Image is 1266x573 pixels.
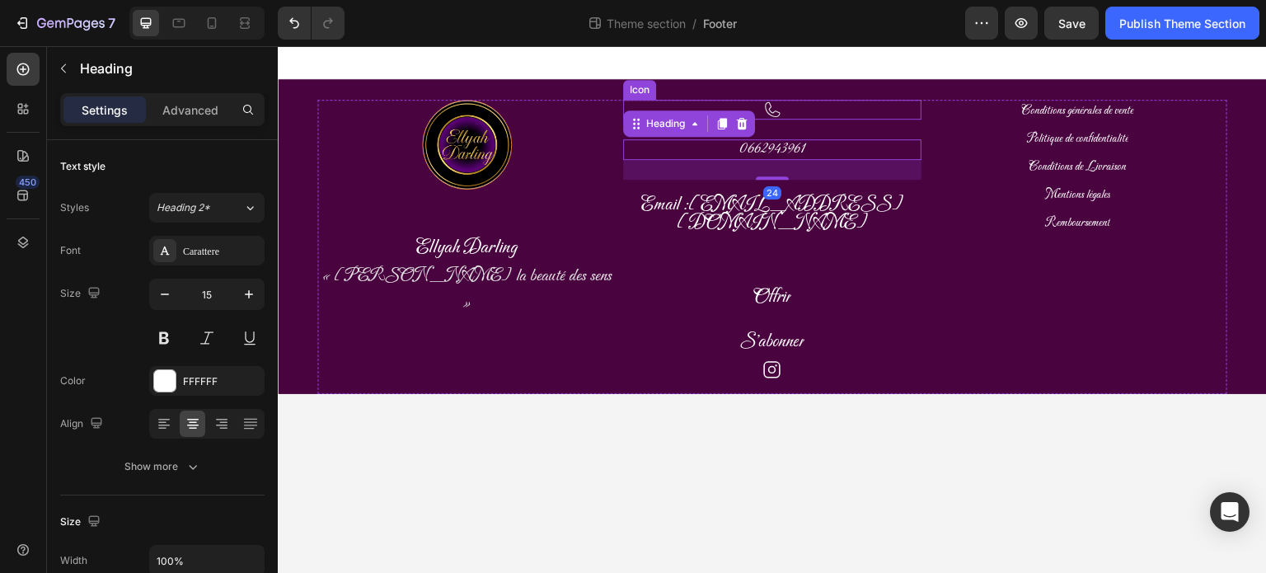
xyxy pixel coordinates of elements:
span: Conditions de Livraison [752,113,849,129]
div: Size [60,283,104,305]
div: 24 [485,140,504,153]
button: 7 [7,7,123,40]
div: Text style [60,159,105,174]
span: Heading 2* [157,200,210,215]
div: Carattere [183,244,260,259]
span: / [692,15,696,32]
span: S'abonner [462,284,527,308]
p: Advanced [162,101,218,119]
a: Mentions légales [748,141,852,157]
button: Publish Theme Section [1105,7,1259,40]
button: Save [1044,7,1099,40]
iframe: Design area [278,46,1266,573]
a: S'abonner [442,272,546,305]
a: Conditions de Livraison [732,113,869,129]
div: Show more [124,458,201,475]
button: Heading 2* [149,193,265,223]
span: Mentions légales [767,141,832,157]
span: Offrir [476,239,513,263]
span: Theme section [603,15,689,32]
p: 7 [108,13,115,33]
a: [EMAIL_ADDRESS][DOMAIN_NAME] [398,153,626,186]
div: Color [60,373,86,388]
span: Email : [363,147,410,171]
div: Styles [60,200,89,215]
span: [EMAIL_ADDRESS][DOMAIN_NAME] [398,147,626,189]
span: Conditions générales de vente [744,57,856,73]
a: Politique de confidentialité [729,85,870,101]
span: Politique de confidentialité [749,85,851,101]
div: FFFFFF [183,374,260,389]
div: Publish Theme Section [1119,15,1245,32]
a: Remboursement [748,169,852,185]
button: Show more [60,452,265,481]
div: Width [60,553,87,568]
div: Font [60,243,81,258]
a: Conditions générales de vente [724,57,876,73]
div: Heading [365,70,410,85]
p: Settings [82,101,128,119]
div: Size [60,511,104,533]
span: Save [1058,16,1085,31]
div: Align [60,413,106,435]
a: Offrir [456,228,533,261]
span: 0662943961 [462,93,527,112]
div: Undo/Redo [278,7,345,40]
div: Open Intercom Messenger [1210,492,1250,532]
div: 450 [16,176,40,189]
span: Footer [703,15,737,32]
span: Remboursement [767,169,832,185]
p: Heading [80,59,258,78]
